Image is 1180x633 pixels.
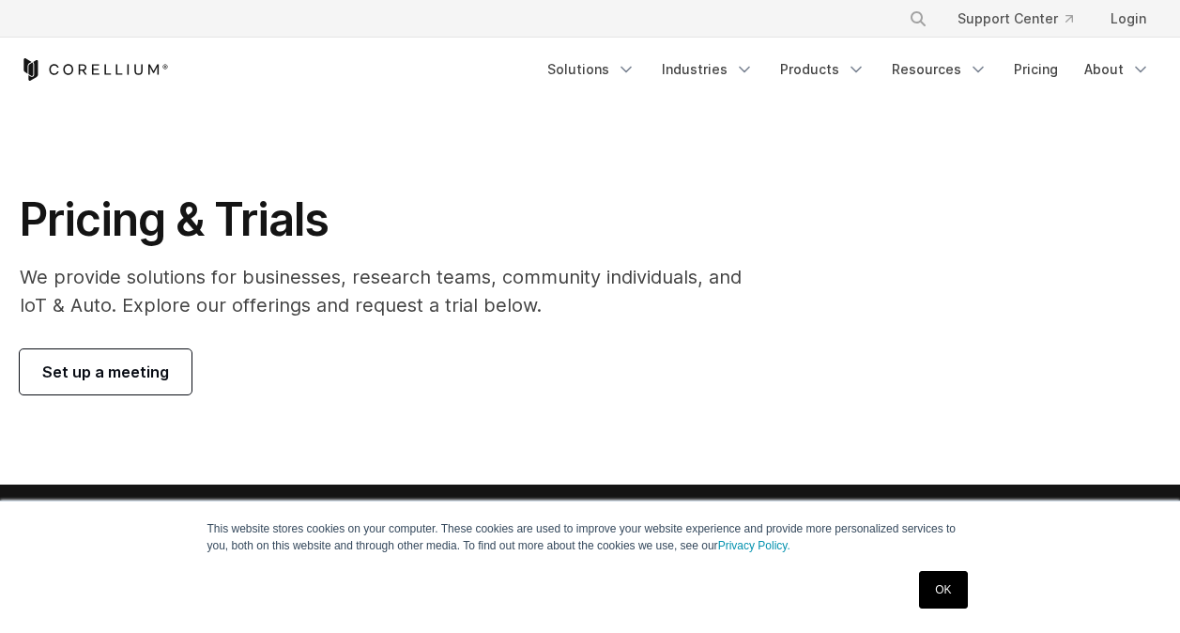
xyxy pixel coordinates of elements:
[20,192,768,248] h1: Pricing & Trials
[881,53,999,86] a: Resources
[20,58,169,81] a: Corellium Home
[1073,53,1161,86] a: About
[919,571,967,609] a: OK
[536,53,647,86] a: Solutions
[42,361,169,383] span: Set up a meeting
[886,2,1161,36] div: Navigation Menu
[536,53,1161,86] div: Navigation Menu
[20,349,192,394] a: Set up a meeting
[942,2,1088,36] a: Support Center
[20,263,768,319] p: We provide solutions for businesses, research teams, community individuals, and IoT & Auto. Explo...
[207,520,973,554] p: This website stores cookies on your computer. These cookies are used to improve your website expe...
[718,539,790,552] a: Privacy Policy.
[1003,53,1069,86] a: Pricing
[1096,2,1161,36] a: Login
[651,53,765,86] a: Industries
[901,2,935,36] button: Search
[769,53,877,86] a: Products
